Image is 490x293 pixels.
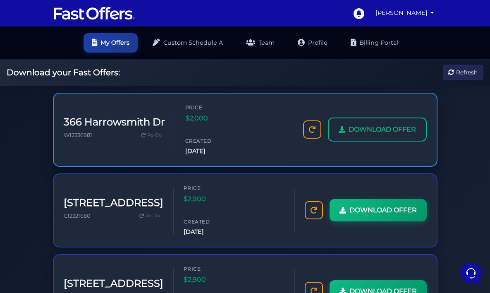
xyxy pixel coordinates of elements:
h2: Hello [PERSON_NAME] 👋 [7,7,139,33]
a: Custom Schedule A [144,33,231,53]
span: DOWNLOAD OFFER [349,124,416,135]
input: Search for an Article... [19,135,135,144]
span: C12321680 [64,213,90,219]
span: Your Conversations [13,46,67,53]
span: DOWNLOAD OFFER [349,205,417,216]
span: Price [185,103,235,111]
span: Start a Conversation [60,89,116,96]
a: Re-Do [136,211,163,221]
span: W12336981 [64,132,92,138]
a: My Offers [84,33,138,53]
img: dark [13,60,30,77]
button: Home [7,217,57,236]
span: Price [184,184,233,192]
h3: [STREET_ADDRESS] [64,197,163,209]
a: AuraYou:can I use fast offer from realtor.caÉ[DATE] [10,56,155,81]
h3: 366 Harrowsmith Dr [64,116,165,128]
span: $2,900 [184,274,233,285]
span: [DATE] [185,146,235,156]
a: [PERSON_NAME] [372,5,437,21]
span: $2,900 [184,194,233,204]
a: DOWNLOAD OFFER [330,199,427,221]
a: Billing Portal [342,33,406,53]
iframe: Customerly Messenger Launcher [459,261,483,286]
p: Help [128,228,139,236]
button: Start a Conversation [13,84,152,101]
a: DOWNLOAD OFFER [328,118,427,142]
button: Refresh [443,65,483,80]
a: Open Help Center [103,118,152,124]
span: [DATE] [184,227,233,237]
span: Refresh [456,68,478,77]
span: Re-Do [146,212,160,220]
p: Home [25,228,39,236]
span: Price [184,265,233,273]
a: Team [238,33,283,53]
p: Messages [71,228,95,236]
a: See all [134,46,152,53]
a: Re-Do [138,130,165,141]
p: [DATE] [136,60,152,67]
span: Re-Do [147,132,162,139]
span: $2,000 [185,113,235,124]
h2: Download your Fast Offers: [7,67,120,77]
button: Help [108,217,159,236]
h3: [STREET_ADDRESS] [64,278,163,290]
span: Created [185,137,235,145]
span: Find an Answer [13,118,56,124]
span: Created [184,218,233,226]
button: Messages [57,217,108,236]
p: You: can I use fast offer from realtor.caÉ [35,70,131,78]
a: Profile [289,33,336,53]
span: Aura [35,60,131,68]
